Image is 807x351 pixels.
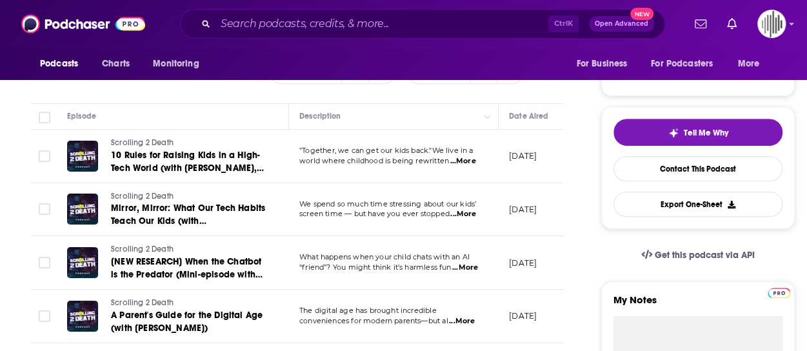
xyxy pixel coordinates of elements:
button: Open AdvancedNew [589,16,654,32]
span: Charts [102,55,130,73]
span: Podcasts [40,55,78,73]
p: [DATE] [509,257,537,268]
a: Scrolling 2 Death [111,244,266,256]
span: Scrolling 2 Death [111,245,174,254]
span: More [738,55,760,73]
span: 10 Rules for Raising Kids in a High-Tech World (with [PERSON_NAME], PhD) [111,150,264,186]
img: Podchaser - Follow, Share and Rate Podcasts [21,12,145,36]
span: Monitoring [153,55,199,73]
a: 10 Rules for Raising Kids in a High-Tech World (with [PERSON_NAME], PhD) [111,149,266,175]
button: open menu [729,52,776,76]
div: Search podcasts, credits, & more... [180,9,665,39]
span: For Business [576,55,627,73]
span: For Podcasters [651,55,713,73]
a: Mirror, Mirror: What Our Tech Habits Teach Our Kids (with [PERSON_NAME]) [111,202,266,228]
div: Date Aired [509,108,548,124]
span: New [630,8,653,20]
span: Toggle select row [39,203,50,215]
a: Scrolling 2 Death [111,191,266,203]
span: ...More [450,209,476,219]
a: Pro website [768,286,790,298]
div: Description [299,108,341,124]
a: [NEW RESEARCH] When the Chatbot is the Predator (Mini-episode with [PERSON_NAME]) [111,256,266,281]
p: [DATE] [509,310,537,321]
span: Scrolling 2 Death [111,138,174,147]
p: [DATE] [509,204,537,215]
p: [DATE] [509,150,537,161]
a: Get this podcast via API [631,239,765,271]
input: Search podcasts, credits, & more... [215,14,548,34]
img: Podchaser Pro [768,288,790,298]
div: Episode [67,108,96,124]
span: "Together, we can get our kids back."We live in a [299,146,473,155]
span: conveniences for modern parents—but al [299,316,448,325]
span: We spend so much time stressing about our kids’ [299,199,476,208]
a: Scrolling 2 Death [111,137,266,149]
button: open menu [144,52,215,76]
a: Scrolling 2 Death [111,297,266,309]
span: [NEW RESEARCH] When the Chatbot is the Predator (Mini-episode with [PERSON_NAME]) [111,256,263,293]
span: Open Advanced [595,21,648,27]
span: Toggle select row [39,257,50,268]
span: A Parent's Guide for the Digital Age (with [PERSON_NAME]) [111,310,263,334]
span: “friend”? You might think it’s harmless fun [299,263,451,272]
span: Logged in as gpg2 [757,10,786,38]
button: open menu [31,52,95,76]
button: open menu [567,52,643,76]
a: A Parent's Guide for the Digital Age (with [PERSON_NAME]) [111,309,266,335]
span: The digital age has brought incredible [299,306,437,315]
a: Show notifications dropdown [722,13,742,35]
a: Contact This Podcast [613,156,782,181]
img: tell me why sparkle [668,128,679,138]
button: Column Actions [480,109,495,125]
button: tell me why sparkleTell Me Why [613,119,782,146]
img: User Profile [757,10,786,38]
button: open menu [643,52,732,76]
span: Toggle select row [39,310,50,322]
span: ...More [449,316,475,326]
span: Scrolling 2 Death [111,298,174,307]
span: screen time — but have you ever stopped [299,209,450,218]
span: Scrolling 2 Death [111,192,174,201]
span: Mirror, Mirror: What Our Tech Habits Teach Our Kids (with [PERSON_NAME]) [111,203,265,239]
span: ...More [452,263,478,273]
span: Ctrl K [548,15,579,32]
span: ...More [450,156,475,166]
span: Get this podcast via API [655,250,755,261]
span: Tell Me Why [684,128,728,138]
span: Toggle select row [39,150,50,162]
button: Show profile menu [757,10,786,38]
a: Show notifications dropdown [690,13,712,35]
span: What happens when your child chats with an AI [299,252,470,261]
a: Charts [94,52,137,76]
label: My Notes [613,294,782,316]
button: Export One-Sheet [613,192,782,217]
span: world where childhood is being rewritten [299,156,449,165]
